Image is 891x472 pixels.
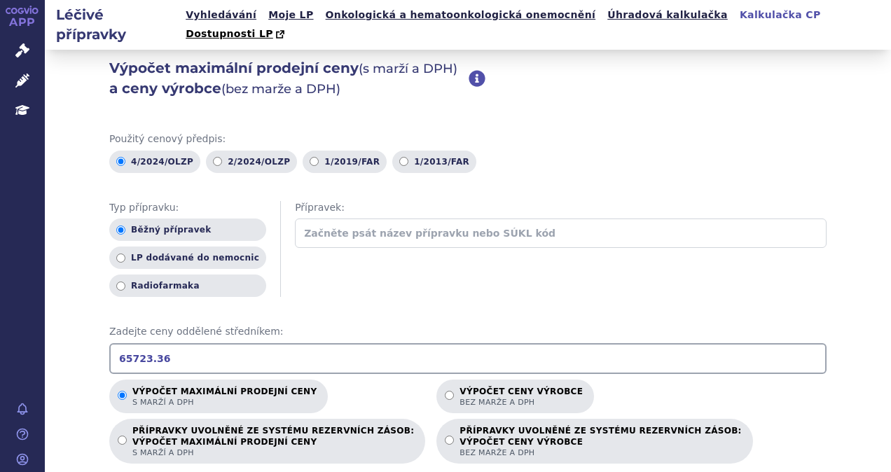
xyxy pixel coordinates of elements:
span: s marží a DPH [132,397,317,408]
p: Výpočet maximální prodejní ceny [132,387,317,408]
input: 2/2024/OLZP [213,157,222,166]
span: (bez marže a DPH) [221,81,340,97]
span: (s marží a DPH) [359,61,457,76]
a: Dostupnosti LP [181,25,291,44]
a: Moje LP [264,6,317,25]
label: LP dodávané do nemocnic [109,247,266,269]
input: 1/2019/FAR [310,157,319,166]
label: Radiofarmaka [109,275,266,297]
span: Použitý cenový předpis: [109,132,827,146]
span: bez marže a DPH [460,397,583,408]
span: bez marže a DPH [460,447,741,458]
h2: Léčivé přípravky [45,5,181,44]
span: Dostupnosti LP [186,28,273,39]
strong: VÝPOČET MAXIMÁLNÍ PRODEJNÍ CENY [132,436,414,447]
input: LP dodávané do nemocnic [116,254,125,263]
label: 1/2019/FAR [303,151,387,173]
input: Výpočet ceny výrobcebez marže a DPH [445,391,454,400]
a: Úhradová kalkulačka [603,6,732,25]
p: PŘÍPRAVKY UVOLNĚNÉ ZE SYSTÉMU REZERVNÍCH ZÁSOB: [460,426,741,458]
span: Přípravek: [295,201,827,215]
p: PŘÍPRAVKY UVOLNĚNÉ ZE SYSTÉMU REZERVNÍCH ZÁSOB: [132,426,414,458]
label: 4/2024/OLZP [109,151,200,173]
input: PŘÍPRAVKY UVOLNĚNÉ ZE SYSTÉMU REZERVNÍCH ZÁSOB:VÝPOČET CENY VÝROBCEbez marže a DPH [445,436,454,445]
span: s marží a DPH [132,447,414,458]
input: 4/2024/OLZP [116,157,125,166]
a: Onkologická a hematoonkologická onemocnění [322,6,600,25]
input: 1/2013/FAR [399,157,408,166]
label: 1/2013/FAR [392,151,476,173]
input: Výpočet maximální prodejní cenys marží a DPH [118,391,127,400]
strong: VÝPOČET CENY VÝROBCE [460,436,741,447]
p: Výpočet ceny výrobce [460,387,583,408]
label: 2/2024/OLZP [206,151,297,173]
input: PŘÍPRAVKY UVOLNĚNÉ ZE SYSTÉMU REZERVNÍCH ZÁSOB:VÝPOČET MAXIMÁLNÍ PRODEJNÍ CENYs marží a DPH [118,436,127,445]
input: Běžný přípravek [116,225,125,235]
h2: Výpočet maximální prodejní ceny a ceny výrobce [109,58,469,99]
input: Radiofarmaka [116,282,125,291]
span: Typ přípravku: [109,201,266,215]
input: Začněte psát název přípravku nebo SÚKL kód [295,218,827,248]
a: Kalkulačka CP [735,6,825,25]
span: Zadejte ceny oddělené středníkem: [109,325,827,339]
input: Zadejte ceny oddělené středníkem [109,343,827,374]
label: Běžný přípravek [109,218,266,241]
a: Vyhledávání [181,6,261,25]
